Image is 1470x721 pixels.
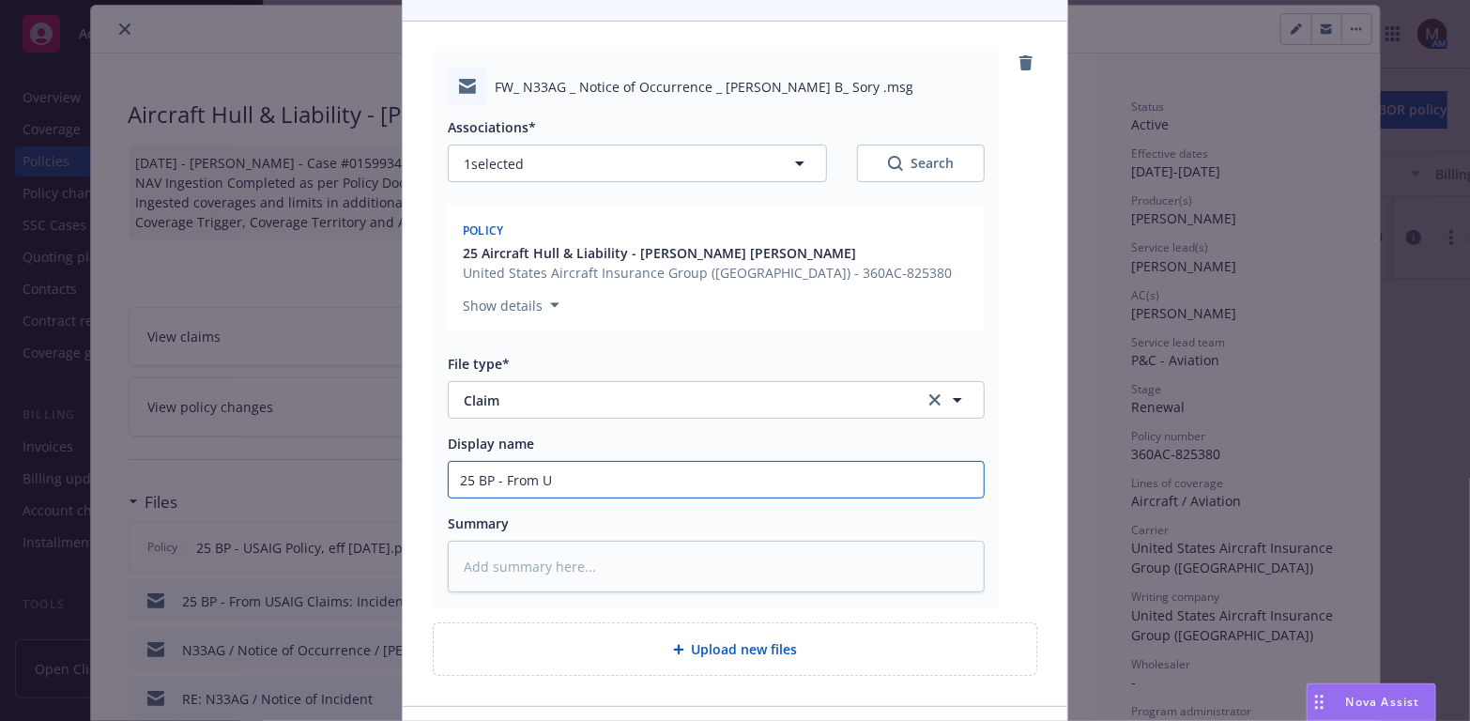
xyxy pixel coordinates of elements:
[433,622,1037,676] div: Upload new files
[1307,683,1436,721] button: Nova Assist
[1346,694,1420,710] span: Nova Assist
[692,639,798,659] span: Upload new files
[1308,684,1331,720] div: Drag to move
[448,514,509,532] span: Summary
